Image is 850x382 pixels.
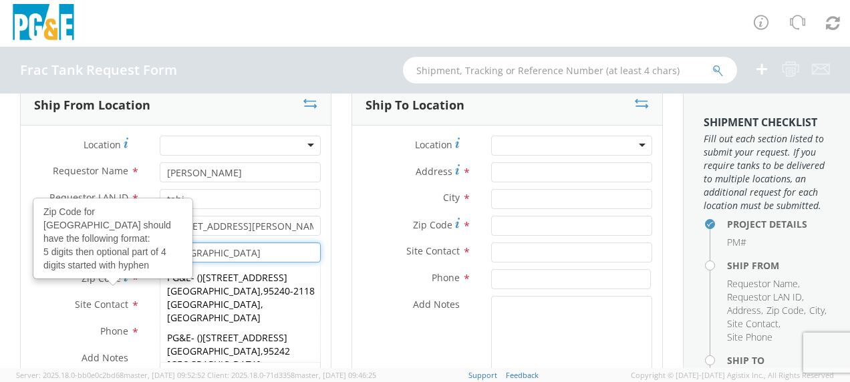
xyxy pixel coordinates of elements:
[207,370,376,380] span: Client: 2025.18.0-71d3358
[160,268,320,328] div: - ( ) ,
[366,99,464,112] h3: Ship To Location
[34,199,192,278] div: Zip Code for [GEOGRAPHIC_DATA] should have the following format: 5 digits then optional part of 4...
[766,304,806,317] li: ,
[727,304,761,317] span: Address
[20,63,177,77] h4: Frac Tank Request Form
[53,164,128,177] span: Requestor Name
[727,331,772,343] span: Site Phone
[809,304,825,317] span: City
[100,325,128,337] span: Phone
[406,244,460,257] span: Site Contact
[727,219,830,229] h4: Project Details
[167,284,261,297] strong: [GEOGRAPHIC_DATA]
[413,298,460,311] span: Add Notes
[727,236,746,248] span: PM#
[727,355,830,365] h4: Ship To
[727,317,778,330] span: Site Contact
[34,99,150,112] h3: Ship From Location
[16,370,205,380] span: Server: 2025.18.0-bb0e0c2bd68
[432,271,460,284] span: Phone
[295,370,376,380] span: master, [DATE] 09:46:25
[75,298,128,311] span: Site Contact
[10,4,77,43] img: pge-logo-06675f144f4cfa6a6814.png
[167,271,287,297] span: [STREET_ADDRESS]
[809,304,827,317] li: ,
[766,304,804,317] span: Zip Code
[416,165,452,178] span: Address
[413,218,452,231] span: Zip Code
[727,277,800,291] li: ,
[727,304,763,317] li: ,
[727,260,830,270] h4: Ship From
[468,370,497,380] a: Support
[403,57,737,83] input: Shipment, Tracking or Reference Number (at least 4 chars)
[82,351,128,364] span: Add Notes
[631,370,834,381] span: Copyright © [DATE]-[DATE] Agistix Inc., All Rights Reserved
[167,331,191,344] span: PG&E
[84,138,121,151] span: Location
[727,277,798,290] span: Requestor Name
[415,138,452,151] span: Location
[704,132,830,212] span: Fill out each section listed to submit your request. If you require tanks to be delivered to mult...
[124,370,205,380] span: master, [DATE] 09:52:52
[506,370,539,380] a: Feedback
[49,191,128,204] span: Requestor LAN ID
[167,284,315,324] span: 95240-2118 [GEOGRAPHIC_DATA], [GEOGRAPHIC_DATA]
[727,291,804,304] li: ,
[443,191,460,204] span: City
[727,291,802,303] span: Requestor LAN ID
[167,331,287,357] span: [STREET_ADDRESS]
[727,317,781,331] li: ,
[704,117,830,129] h3: Shipment Checklist
[167,345,261,357] strong: [GEOGRAPHIC_DATA]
